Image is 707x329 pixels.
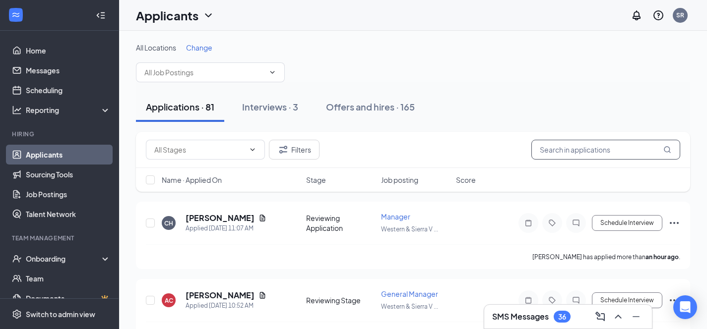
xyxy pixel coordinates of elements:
svg: Ellipses [668,217,680,229]
svg: UserCheck [12,254,22,264]
div: Offers and hires · 165 [326,101,415,113]
span: Western & Sierra V ... [381,303,438,310]
div: Reviewing Application [306,213,375,233]
svg: Note [522,296,534,304]
a: Applicants [26,145,111,164]
div: SR [676,11,684,19]
div: Onboarding [26,254,102,264]
svg: Ellipses [668,294,680,306]
div: CH [164,219,173,227]
div: 36 [558,313,566,321]
div: Open Intercom Messenger [673,295,697,319]
input: All Job Postings [144,67,264,78]
span: All Locations [136,43,176,52]
b: an hour ago [645,253,679,261]
svg: ChevronDown [268,68,276,76]
div: Hiring [12,130,109,138]
div: Applications · 81 [146,101,214,113]
h3: SMS Messages [492,311,549,322]
button: Minimize [628,309,644,325]
span: Name · Applied On [162,175,222,185]
input: All Stages [154,144,245,155]
svg: QuestionInfo [652,9,664,21]
svg: Notifications [631,9,643,21]
svg: Note [522,219,534,227]
div: AC [165,296,173,305]
span: Change [186,43,212,52]
button: Schedule Interview [592,215,662,231]
svg: Tag [546,296,558,304]
svg: ChatInactive [570,219,582,227]
svg: ComposeMessage [594,311,606,323]
div: Reporting [26,105,111,115]
svg: Settings [12,309,22,319]
svg: ChatInactive [570,296,582,304]
div: Interviews · 3 [242,101,298,113]
svg: Analysis [12,105,22,115]
a: Talent Network [26,204,111,224]
button: ChevronUp [610,309,626,325]
div: Applied [DATE] 10:52 AM [186,301,266,311]
svg: WorkstreamLogo [11,10,21,20]
h5: [PERSON_NAME] [186,290,255,301]
a: DocumentsCrown [26,288,111,308]
svg: ChevronDown [249,146,257,154]
span: Stage [306,175,326,185]
span: Score [456,175,476,185]
p: [PERSON_NAME] has applied more than . [532,253,680,261]
a: Job Postings [26,184,111,204]
svg: Minimize [630,311,642,323]
button: Schedule Interview [592,292,662,308]
a: Team [26,269,111,288]
svg: Tag [546,219,558,227]
div: Reviewing Stage [306,295,375,305]
svg: Filter [277,144,289,156]
span: Manager [381,212,410,221]
h5: [PERSON_NAME] [186,213,255,223]
svg: Collapse [96,10,106,20]
a: Home [26,41,111,60]
span: Western & Sierra V ... [381,225,438,233]
div: Team Management [12,234,109,242]
a: Scheduling [26,80,111,100]
svg: ChevronDown [202,9,214,21]
span: General Manager [381,289,438,298]
div: Applied [DATE] 11:07 AM [186,223,266,233]
svg: MagnifyingGlass [663,146,671,154]
span: Job posting [381,175,418,185]
h1: Applicants [136,7,198,24]
a: Sourcing Tools [26,164,111,184]
svg: Document [258,214,266,222]
svg: Document [258,291,266,299]
svg: ChevronUp [612,311,624,323]
button: Filter Filters [269,140,320,160]
button: ComposeMessage [592,309,608,325]
a: Messages [26,60,111,80]
input: Search in applications [531,140,680,160]
div: Switch to admin view [26,309,95,319]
